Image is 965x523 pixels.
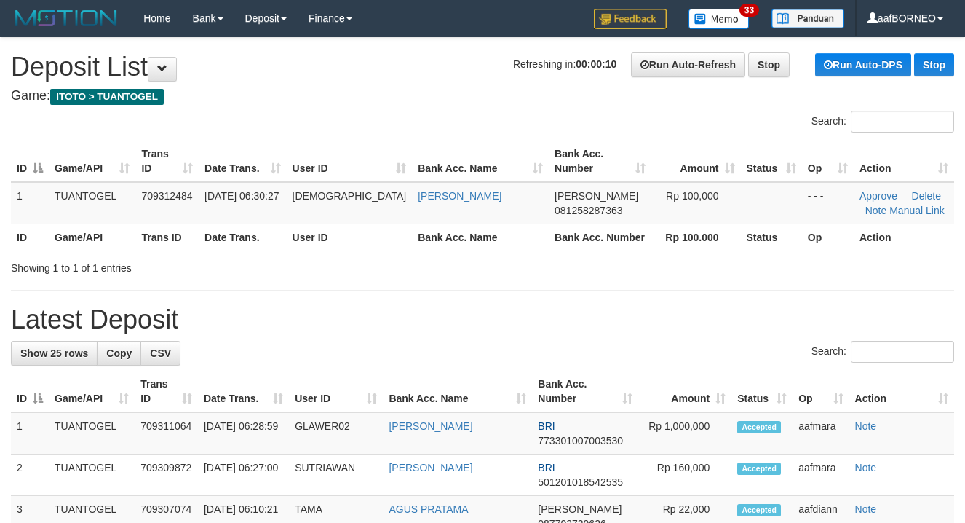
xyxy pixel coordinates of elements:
span: Accepted [737,421,781,433]
td: aafmara [793,455,849,496]
span: BRI [538,420,555,432]
span: [PERSON_NAME] [555,190,638,202]
span: Copy [106,347,132,359]
th: ID [11,224,49,251]
th: Bank Acc. Name: activate to sort column ascending [383,371,532,412]
div: Showing 1 to 1 of 1 entries [11,255,392,275]
span: Copy 773301007003530 to clipboard [538,435,623,447]
td: GLAWER02 [289,412,383,455]
th: Trans ID: activate to sort column ascending [135,141,199,182]
span: Refreshing in: [513,58,616,70]
th: ID: activate to sort column descending [11,371,49,412]
img: MOTION_logo.png [11,7,122,29]
input: Search: [851,341,954,363]
span: Copy 081258287363 to clipboard [555,205,622,216]
th: Amount: activate to sort column ascending [638,371,731,412]
label: Search: [811,111,954,133]
td: 709311064 [135,412,198,455]
th: Rp 100.000 [651,224,740,251]
span: BRI [538,462,555,473]
td: aafmara [793,412,849,455]
th: Game/API [49,224,135,251]
a: [PERSON_NAME] [389,462,472,473]
a: [PERSON_NAME] [418,190,501,202]
strong: 00:00:10 [576,58,616,70]
th: Action [854,224,954,251]
td: [DATE] 06:28:59 [198,412,289,455]
th: Bank Acc. Number [549,224,651,251]
span: 33 [739,4,759,17]
img: panduan.png [771,9,844,28]
th: Game/API: activate to sort column ascending [49,371,135,412]
th: Amount: activate to sort column ascending [651,141,740,182]
label: Search: [811,341,954,363]
th: User ID: activate to sort column ascending [289,371,383,412]
a: Run Auto-Refresh [631,52,745,77]
a: Run Auto-DPS [815,53,911,76]
td: 1 [11,412,49,455]
th: Action: activate to sort column ascending [849,371,954,412]
th: Trans ID: activate to sort column ascending [135,371,198,412]
th: Op: activate to sort column ascending [802,141,854,182]
img: Button%20Memo.svg [688,9,750,29]
a: AGUS PRATAMA [389,503,468,515]
td: [DATE] 06:27:00 [198,455,289,496]
th: Status [741,224,802,251]
img: Feedback.jpg [594,9,667,29]
td: TUANTOGEL [49,455,135,496]
a: CSV [140,341,180,366]
a: Delete [912,190,941,202]
th: Bank Acc. Name: activate to sort column ascending [412,141,549,182]
input: Search: [851,111,954,133]
td: SUTRIAWAN [289,455,383,496]
td: Rp 1,000,000 [638,412,731,455]
h1: Latest Deposit [11,305,954,334]
th: Date Trans.: activate to sort column ascending [198,371,289,412]
span: Show 25 rows [20,347,88,359]
span: [DATE] 06:30:27 [204,190,279,202]
a: Approve [859,190,897,202]
th: Status: activate to sort column ascending [741,141,802,182]
a: Stop [914,53,954,76]
th: ID: activate to sort column descending [11,141,49,182]
th: Trans ID [135,224,199,251]
th: Bank Acc. Name [412,224,549,251]
span: ITOTO > TUANTOGEL [50,89,164,105]
a: Manual Link [889,205,945,216]
a: Note [855,503,877,515]
th: Status: activate to sort column ascending [731,371,793,412]
td: - - - [802,182,854,224]
th: Game/API: activate to sort column ascending [49,141,135,182]
th: User ID: activate to sort column ascending [287,141,413,182]
a: Copy [97,341,141,366]
a: Note [855,462,877,473]
a: Stop [748,52,790,77]
th: Op: activate to sort column ascending [793,371,849,412]
span: Rp 100,000 [666,190,718,202]
span: 709312484 [141,190,192,202]
a: Note [865,205,887,216]
span: Accepted [737,504,781,516]
h4: Game: [11,89,954,103]
td: TUANTOGEL [49,182,135,224]
td: 1 [11,182,49,224]
th: Date Trans. [199,224,287,251]
th: User ID [287,224,413,251]
th: Action: activate to sort column ascending [854,141,954,182]
span: [DEMOGRAPHIC_DATA] [293,190,407,202]
span: [PERSON_NAME] [538,503,622,515]
td: 709309872 [135,455,198,496]
td: Rp 160,000 [638,455,731,496]
span: Accepted [737,463,781,475]
span: Copy 501201018542535 to clipboard [538,476,623,488]
a: Note [855,420,877,432]
a: [PERSON_NAME] [389,420,472,432]
th: Op [802,224,854,251]
td: TUANTOGEL [49,412,135,455]
th: Bank Acc. Number: activate to sort column ascending [549,141,651,182]
th: Date Trans.: activate to sort column ascending [199,141,287,182]
th: Bank Acc. Number: activate to sort column ascending [532,371,638,412]
h1: Deposit List [11,52,954,82]
a: Show 25 rows [11,341,98,366]
td: 2 [11,455,49,496]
